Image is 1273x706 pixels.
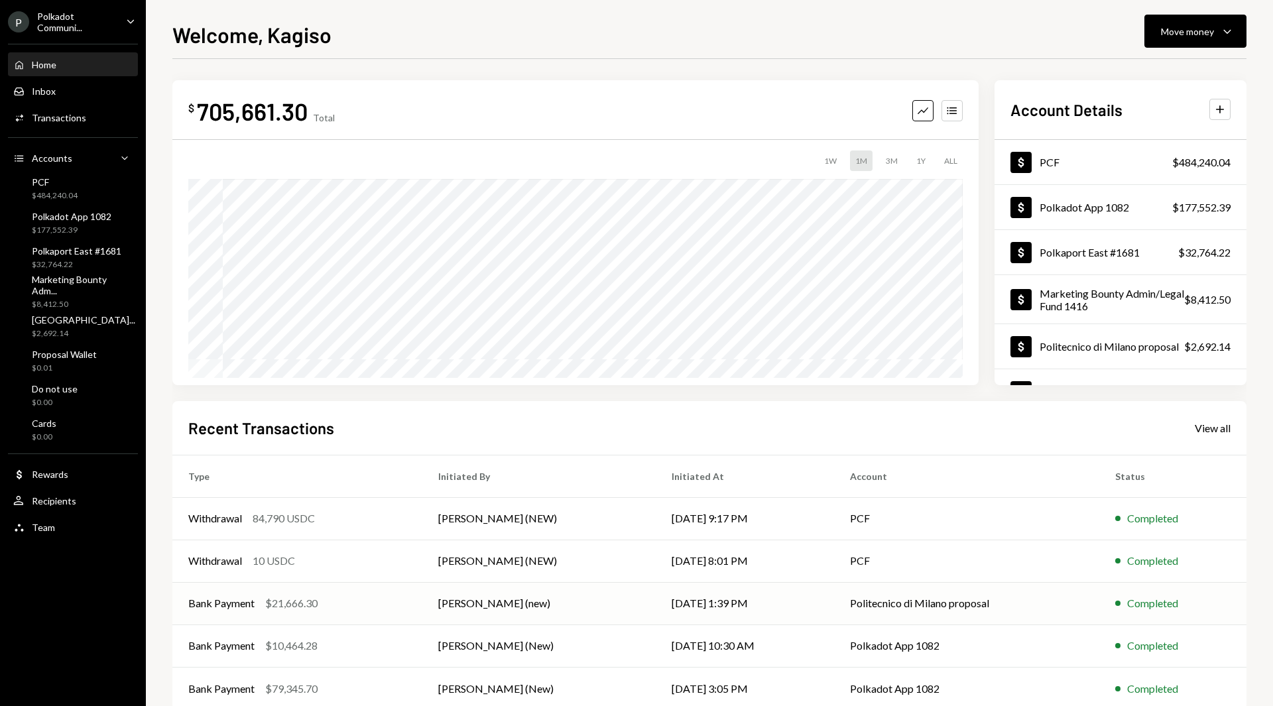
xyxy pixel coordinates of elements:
td: Polkadot App 1082 [834,624,1099,667]
a: Transactions [8,105,138,129]
a: Polkadot App 1082$177,552.39 [8,207,138,239]
th: Account [834,455,1099,497]
div: 705,661.30 [197,96,308,126]
a: Team [8,515,138,539]
div: Marketing Bounty Adm... [32,274,133,296]
a: Polkadot App 1082$177,552.39 [995,185,1246,229]
div: Bank Payment [188,595,255,611]
div: $21,666.30 [265,595,318,611]
div: $8,412.50 [1184,292,1231,308]
div: $32,764.22 [1178,245,1231,261]
a: PCF$484,240.04 [995,140,1246,184]
div: Accounts [32,152,72,164]
div: $10,464.28 [265,638,318,654]
a: Proposal Wallet$0.01 [8,345,138,377]
div: 1W [819,150,842,171]
td: [PERSON_NAME] (NEW) [422,497,656,540]
div: Proposal Wallet [32,349,97,360]
div: View all [1195,422,1231,435]
td: PCF [834,540,1099,582]
div: Rewards [32,469,68,480]
td: [DATE] 8:01 PM [656,540,833,582]
th: Initiated By [422,455,656,497]
a: [GEOGRAPHIC_DATA]...$2,692.14 [8,310,141,342]
div: Marketing Bounty Admin/Legal Fund 1416 [1040,287,1184,312]
h1: Welcome, Kagiso [172,21,332,48]
div: Completed [1127,553,1178,569]
div: Polkaport East #1681 [1040,246,1140,259]
th: Type [172,455,422,497]
div: [GEOGRAPHIC_DATA]... [32,314,135,325]
div: $0.00 [32,432,56,443]
div: 3M [880,150,903,171]
div: Completed [1127,595,1178,611]
div: Home [32,59,56,70]
div: $0.01 [1204,384,1231,400]
a: $0.01 [995,369,1246,414]
div: Polkadot App 1082 [1040,201,1129,213]
div: Bank Payment [188,638,255,654]
div: Polkadot Communi... [37,11,115,33]
h2: Recent Transactions [188,417,334,439]
th: Status [1099,455,1246,497]
div: $2,692.14 [32,328,135,339]
div: $ [188,101,194,115]
h2: Account Details [1010,99,1122,121]
div: Inbox [32,86,56,97]
td: [PERSON_NAME] (new) [422,582,656,624]
a: Polkaport East #1681$32,764.22 [995,230,1246,274]
div: Polkadot App 1082 [32,211,111,222]
div: ALL [939,150,963,171]
div: Team [32,522,55,533]
div: $0.00 [32,397,78,408]
div: $0.01 [32,363,97,374]
div: Withdrawal [188,510,242,526]
a: Rewards [8,462,138,486]
a: Marketing Bounty Adm...$8,412.50 [8,276,138,308]
button: Move money [1144,15,1246,48]
div: $32,764.22 [32,259,121,270]
td: Politecnico di Milano proposal [834,582,1099,624]
div: 1M [850,150,873,171]
div: Recipients [32,495,76,506]
th: Initiated At [656,455,833,497]
div: $177,552.39 [32,225,111,236]
td: [DATE] 1:39 PM [656,582,833,624]
td: [PERSON_NAME] (New) [422,624,656,667]
a: Marketing Bounty Admin/Legal Fund 1416$8,412.50 [995,275,1246,324]
a: View all [1195,420,1231,435]
a: Accounts [8,146,138,170]
div: Completed [1127,681,1178,697]
a: Inbox [8,79,138,103]
td: [DATE] 10:30 AM [656,624,833,667]
div: Withdrawal [188,553,242,569]
div: $177,552.39 [1172,200,1231,215]
div: 1Y [911,150,931,171]
td: [DATE] 9:17 PM [656,497,833,540]
div: PCF [32,176,78,188]
div: Bank Payment [188,681,255,697]
a: PCF$484,240.04 [8,172,138,204]
div: Completed [1127,638,1178,654]
a: Cards$0.00 [8,414,138,445]
div: Cards [32,418,56,429]
a: Polkaport East #1681$32,764.22 [8,241,138,273]
div: $2,692.14 [1184,339,1231,355]
div: 84,790 USDC [253,510,315,526]
div: PCF [1040,156,1060,168]
td: [PERSON_NAME] (NEW) [422,540,656,582]
div: 10 USDC [253,553,295,569]
a: Politecnico di Milano proposal$2,692.14 [995,324,1246,369]
a: Home [8,52,138,76]
td: PCF [834,497,1099,540]
a: Do not use$0.00 [8,379,138,411]
div: Move money [1161,25,1214,38]
div: Transactions [32,112,86,123]
div: Completed [1127,510,1178,526]
div: Polkaport East #1681 [32,245,121,257]
div: $79,345.70 [265,681,318,697]
div: $484,240.04 [1172,154,1231,170]
a: Recipients [8,489,138,512]
div: $8,412.50 [32,299,133,310]
div: Total [313,112,335,123]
